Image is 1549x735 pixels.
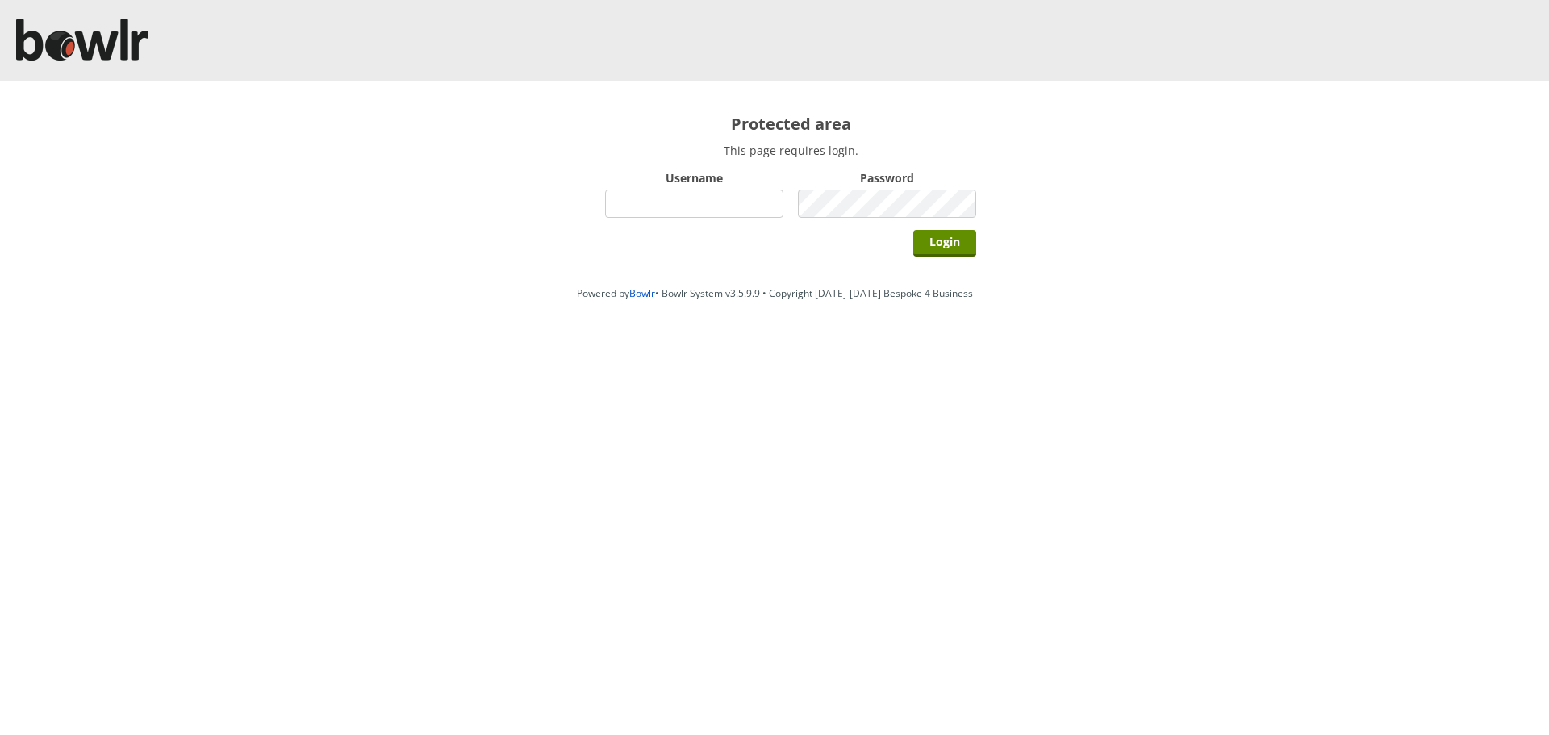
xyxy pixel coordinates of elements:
label: Password [798,170,976,186]
p: This page requires login. [605,143,976,158]
input: Login [913,230,976,257]
a: Bowlr [629,286,655,300]
h2: Protected area [605,113,976,135]
span: Powered by • Bowlr System v3.5.9.9 • Copyright [DATE]-[DATE] Bespoke 4 Business [577,286,973,300]
label: Username [605,170,783,186]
